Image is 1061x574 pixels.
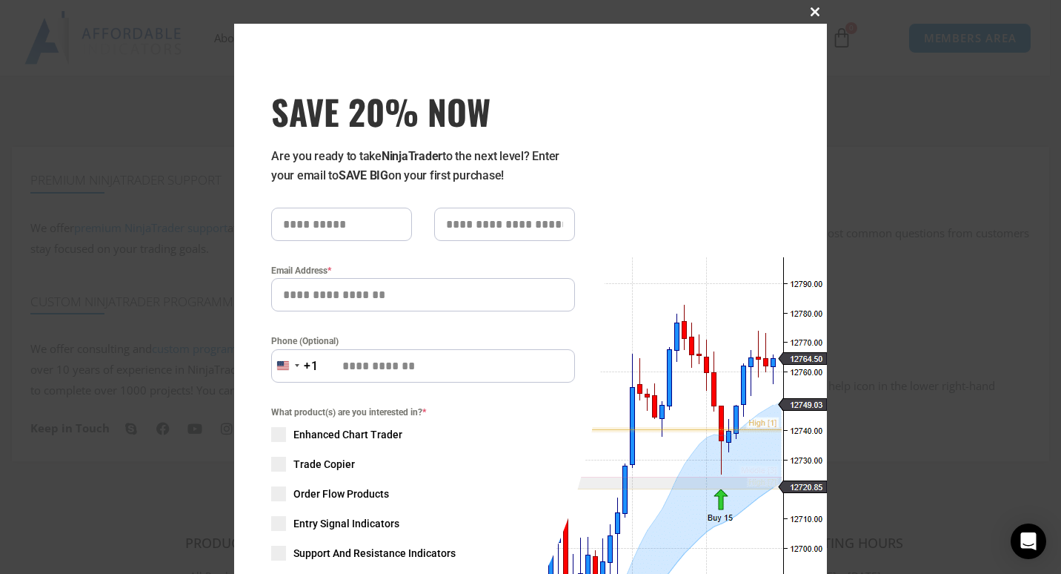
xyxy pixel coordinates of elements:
label: Email Address [271,263,575,278]
span: Enhanced Chart Trader [293,427,402,442]
strong: SAVE BIG [339,168,388,182]
span: Entry Signal Indicators [293,516,399,531]
label: Entry Signal Indicators [271,516,575,531]
h3: SAVE 20% NOW [271,90,575,132]
label: Order Flow Products [271,486,575,501]
span: Order Flow Products [293,486,389,501]
label: Trade Copier [271,457,575,472]
div: Open Intercom Messenger [1011,524,1046,559]
span: What product(s) are you interested in? [271,405,575,420]
div: +1 [304,357,319,376]
label: Phone (Optional) [271,334,575,349]
span: Support And Resistance Indicators [293,546,456,561]
strong: NinjaTrader [382,149,442,163]
label: Enhanced Chart Trader [271,427,575,442]
p: Are you ready to take to the next level? Enter your email to on your first purchase! [271,147,575,185]
span: Trade Copier [293,457,355,472]
button: Selected country [271,349,319,383]
label: Support And Resistance Indicators [271,546,575,561]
